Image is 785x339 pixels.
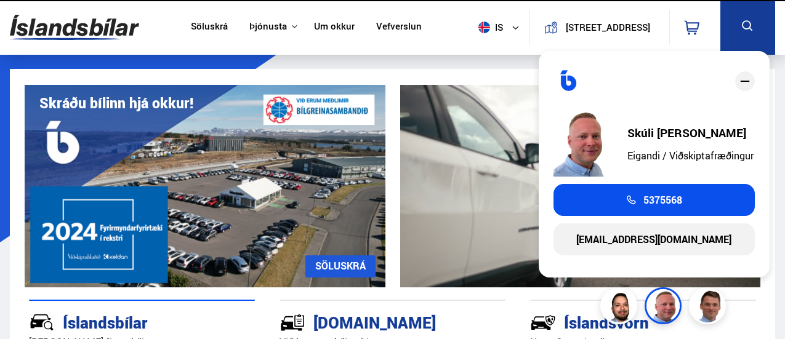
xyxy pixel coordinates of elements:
span: 5375568 [643,194,682,205]
img: siFngHWaQ9KaOqBr.png [646,289,683,326]
a: Söluskrá [191,21,228,34]
img: svg+xml;base64,PHN2ZyB4bWxucz0iaHR0cDovL3d3dy53My5vcmcvMjAwMC9zdmciIHdpZHRoPSI1MTIiIGhlaWdodD0iNT... [478,22,490,33]
button: is [473,9,529,46]
a: 5375568 [554,184,755,216]
img: -Svtn6bYgwAsiwNX.svg [530,309,556,335]
img: G0Ugv5HjCgRt.svg [10,7,139,47]
button: [STREET_ADDRESS] [563,22,653,33]
div: Íslandsvörn [530,311,712,332]
a: Um okkur [314,21,355,34]
h1: Skráðu bílinn hjá okkur! [39,95,193,111]
img: JRvxyua_JYH6wB4c.svg [29,309,55,335]
img: siFngHWaQ9KaOqBr.png [554,108,615,177]
div: Íslandsbílar [29,311,211,332]
div: [DOMAIN_NAME] [280,311,462,332]
a: Vefverslun [376,21,422,34]
div: Skúli [PERSON_NAME] [627,127,754,139]
a: [STREET_ADDRESS] [536,10,662,45]
img: nhp88E3Fdnt1Opn2.png [602,289,639,326]
div: Eigandi / Viðskiptafræðingur [627,150,754,161]
a: SÖLUSKRÁ [305,255,376,277]
span: is [473,22,504,33]
a: [EMAIL_ADDRESS][DOMAIN_NAME] [554,223,755,255]
img: FbJEzSuNWCJXmdc-.webp [691,289,728,326]
img: tr5P-W3DuiFaO7aO.svg [280,309,305,335]
div: close [735,71,755,91]
img: eKx6w-_Home_640_.png [25,85,385,287]
button: Þjónusta [249,21,287,33]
